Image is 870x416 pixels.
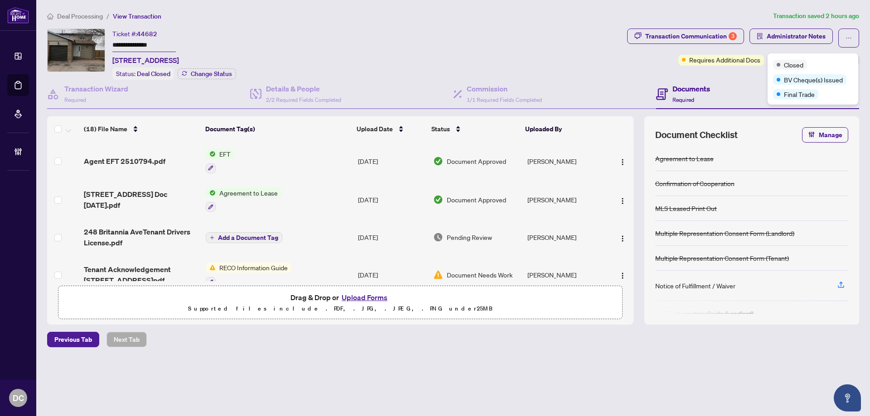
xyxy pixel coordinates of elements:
span: Document Approved [447,195,506,205]
img: Logo [619,272,626,279]
td: [PERSON_NAME] [524,181,607,220]
div: Confirmation of Cooperation [655,178,735,188]
div: MLS Leased Print Out [655,203,717,213]
img: Document Status [433,195,443,205]
div: Status: [112,67,174,80]
span: solution [757,33,763,39]
button: Logo [615,192,630,207]
span: [STREET_ADDRESS] [112,55,179,66]
span: Administrator Notes [767,29,826,43]
span: Upload Date [357,124,393,134]
button: Previous Tab [47,332,99,347]
span: Manage [819,128,842,142]
img: IMG-N12279636_1.jpg [48,29,105,72]
span: plus [210,235,214,240]
button: Transaction Communication3 [627,29,744,44]
span: Status [431,124,450,134]
div: Notice of Fulfillment / Waiver [655,281,735,291]
button: Logo [615,230,630,244]
p: Supported files include .PDF, .JPG, .JPEG, .PNG under 25 MB [64,303,617,314]
span: Change Status [191,71,232,77]
img: Logo [619,197,626,205]
span: Tenant Acknowledgement [STREET_ADDRESS]pdf [84,264,198,286]
img: Status Icon [206,188,216,198]
th: (18) File Name [80,116,202,142]
span: RECO Information Guide [216,263,291,273]
td: [PERSON_NAME] [524,142,607,181]
span: 248 Britannia AveTenant Drivers License.pdf [84,226,198,248]
button: Upload Forms [339,292,390,303]
span: Previous Tab [54,332,92,347]
span: Required [672,96,694,103]
div: Agreement to Lease [655,153,714,163]
span: home [47,13,53,19]
button: Manage [802,127,848,143]
button: Administrator Notes [749,29,833,44]
span: (18) File Name [84,124,127,134]
div: Ticket #: [112,29,157,39]
div: Multiple Representation Consent Form (Landlord) [655,228,794,238]
span: 1/1 Required Fields Completed [467,96,542,103]
span: DC [13,392,24,404]
td: [DATE] [354,255,430,294]
img: Document Status [433,232,443,242]
button: Next Tab [106,332,147,347]
img: Document Status [433,270,443,280]
td: [PERSON_NAME] [524,255,607,294]
img: Document Status [433,156,443,166]
td: [DATE] [354,142,430,181]
span: Document Needs Work [447,270,512,280]
h4: Commission [467,83,542,94]
article: Transaction saved 2 hours ago [773,11,859,21]
span: Drag & Drop orUpload FormsSupported files include .PDF, .JPG, .JPEG, .PNG under25MB [58,286,622,320]
button: Add a Document Tag [206,232,282,243]
td: [DATE] [354,181,430,220]
li: / [106,11,109,21]
span: Required [64,96,86,103]
img: Status Icon [206,149,216,159]
span: Requires Additional Docs [689,55,760,65]
div: Multiple Representation Consent Form (Tenant) [655,253,789,263]
div: Transaction Communication [645,29,737,43]
button: Status IconEFT [206,149,234,173]
span: Final Trade [784,89,815,99]
button: Change Status [178,68,236,79]
span: Deal Processing [57,12,103,20]
span: [STREET_ADDRESS] Doc [DATE].pdf [84,189,198,210]
h4: Details & People [266,83,341,94]
button: Status IconAgreement to Lease [206,188,281,212]
th: Upload Date [353,116,428,142]
h4: Transaction Wizard [64,83,128,94]
th: Uploaded By [522,116,604,142]
span: ellipsis [846,35,852,41]
button: Status IconRECO Information Guide [206,263,291,287]
img: Logo [619,158,626,166]
span: View Transaction [113,12,161,20]
button: Open asap [834,384,861,411]
div: 3 [729,32,737,40]
span: 2/2 Required Fields Completed [266,96,341,103]
span: Agreement to Lease [216,188,281,198]
span: Document Approved [447,156,506,166]
th: Document Tag(s) [202,116,353,142]
th: Status [428,116,522,142]
span: Add a Document Tag [218,234,278,241]
span: 44682 [137,30,157,38]
span: Closed [784,60,803,70]
span: Document Checklist [655,129,738,141]
img: logo [7,7,29,24]
img: Logo [619,235,626,242]
span: BV Cheque(s) Issued [784,75,843,85]
h4: Documents [672,83,710,94]
img: Status Icon [206,263,216,273]
button: Logo [615,154,630,168]
span: EFT [216,149,234,159]
td: [PERSON_NAME] [524,219,607,255]
span: Agent EFT 2510794.pdf [84,156,165,167]
span: Deal Closed [137,70,170,78]
span: Pending Review [447,232,492,242]
span: Drag & Drop or [290,292,390,303]
td: [DATE] [354,219,430,255]
button: Logo [615,268,630,282]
